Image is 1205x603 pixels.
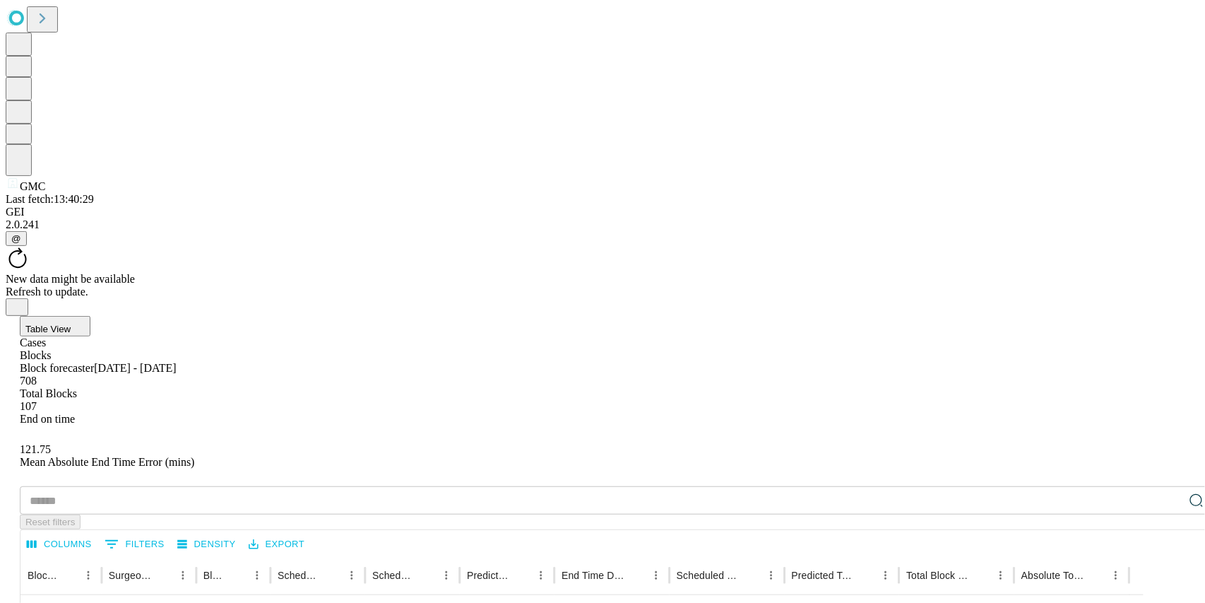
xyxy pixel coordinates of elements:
div: Absolute Total Blocks Duration Difference [1021,570,1085,581]
button: Sort [322,566,342,585]
div: Block Start Date [203,570,226,581]
div: Total Block Duration Difference [906,570,970,581]
button: Menu [437,566,456,585]
span: 107 [20,400,37,412]
button: Close [6,298,28,316]
button: Sort [153,566,173,585]
button: Menu [173,566,193,585]
button: Sort [59,566,78,585]
div: New data might be available [6,273,1199,286]
button: Sort [856,566,876,585]
div: New data might be availableRefresh to update.Close [6,246,1199,316]
button: Sort [227,566,247,585]
div: Surgeon Name [109,570,152,581]
button: Reset filters [20,515,81,529]
button: Menu [78,566,98,585]
span: Last fetch: 13:40:29 [6,193,94,205]
span: 121.75 [20,443,51,455]
button: Menu [876,566,896,585]
span: Table View [25,324,71,334]
div: Refresh to update. [6,286,1199,298]
button: Density [174,534,239,556]
button: Sort [511,566,531,585]
button: Select columns [23,534,95,556]
button: Menu [991,566,1011,585]
button: Sort [1086,566,1106,585]
span: [DATE] - [DATE] [94,362,176,374]
div: End Time Difference [562,570,625,581]
div: Block Id [28,570,57,581]
button: Menu [761,566,781,585]
span: 708 [20,375,37,387]
div: 2.0.241 [6,218,1199,231]
button: Menu [342,566,362,585]
div: Scheduled Start Time [278,570,321,581]
div: Scheduled End Time [372,570,415,581]
button: Menu [1106,566,1126,585]
span: End on time [20,413,75,425]
button: Menu [247,566,267,585]
span: Block forecaster [20,362,94,374]
button: Sort [627,566,646,585]
div: Predicted End Time [467,570,510,581]
div: Scheduled Total Block Duration [677,570,740,581]
button: Sort [417,566,437,585]
span: Mean Absolute End Time Error (mins) [20,456,195,468]
div: Predicted Total Block Duration [792,570,855,581]
span: Total Blocks [20,387,77,399]
button: @ [6,231,27,246]
button: Sort [971,566,991,585]
button: Show filters [101,533,168,556]
button: Sort [742,566,761,585]
button: Table View [20,316,90,336]
div: GEI [6,206,1199,218]
span: Reset filters [25,517,75,527]
span: @ [11,233,21,244]
span: GMC [20,180,45,192]
button: Export [245,534,308,556]
button: Menu [531,566,551,585]
button: Menu [646,566,666,585]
